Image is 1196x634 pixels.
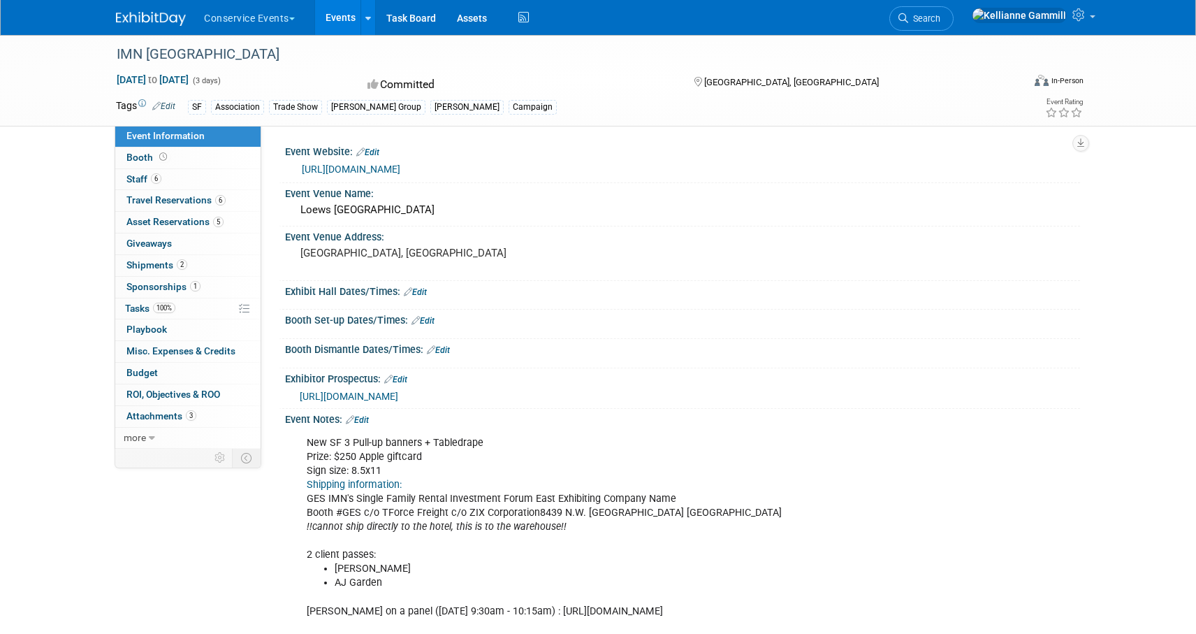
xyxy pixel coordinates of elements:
div: Campaign [509,100,557,115]
a: Edit [384,375,407,384]
a: Edit [346,415,369,425]
span: 1 [190,281,200,291]
div: Association [211,100,264,115]
img: ExhibitDay [116,12,186,26]
span: Misc. Expenses & Credits [126,345,235,356]
a: Budget [115,363,261,384]
div: IMN [GEOGRAPHIC_DATA] [112,42,1001,67]
span: more [124,432,146,443]
div: Event Website: [285,141,1080,159]
span: 5 [213,217,224,227]
a: [URL][DOMAIN_NAME] [300,391,398,402]
div: Event Venue Address: [285,226,1080,244]
span: 3 [186,410,196,421]
img: Format-Inperson.png [1035,75,1049,86]
span: 6 [151,173,161,184]
li: AJ Garden [335,576,918,590]
span: Event Information [126,130,205,141]
td: Tags [116,99,175,115]
span: Budget [126,367,158,378]
li: [PERSON_NAME] [335,562,918,576]
td: Personalize Event Tab Strip [208,449,233,467]
a: Tasks100% [115,298,261,319]
span: Booth not reserved yet [156,152,170,162]
span: Travel Reservations [126,194,226,206]
div: Booth Dismantle Dates/Times: [285,339,1080,357]
a: Shipments2 [115,255,261,276]
div: Committed [363,73,672,97]
div: Booth Set-up Dates/Times: [285,310,1080,328]
span: Tasks [125,303,175,314]
span: 2 [177,259,187,270]
a: Edit [356,147,379,157]
img: Kellianne Gammill [972,8,1067,23]
a: Misc. Expenses & Credits [115,341,261,362]
a: Attachments3 [115,406,261,427]
div: Trade Show [269,100,322,115]
span: Playbook [126,324,167,335]
span: Search [908,13,940,24]
div: Exhibitor Prospectus: [285,368,1080,387]
td: Toggle Event Tabs [233,449,261,467]
a: Edit [427,345,450,355]
div: [PERSON_NAME] [430,100,504,115]
a: Giveaways [115,233,261,254]
a: Shipping information: [307,479,402,491]
a: Staff6 [115,169,261,190]
a: Booth [115,147,261,168]
span: to [146,74,159,85]
div: Event Venue Name: [285,183,1080,201]
a: Asset Reservations5 [115,212,261,233]
a: Playbook [115,319,261,340]
a: Edit [404,287,427,297]
span: 100% [153,303,175,313]
div: Event Format [940,73,1084,94]
div: [PERSON_NAME] Group [327,100,425,115]
a: more [115,428,261,449]
a: Sponsorships1 [115,277,261,298]
span: Giveaways [126,238,172,249]
span: 6 [215,195,226,206]
span: ROI, Objectives & ROO [126,389,220,400]
span: (3 days) [191,76,221,85]
span: Shipments [126,259,187,271]
div: In-Person [1051,75,1084,86]
span: Sponsorships [126,281,200,292]
div: SF [188,100,206,115]
div: Loews [GEOGRAPHIC_DATA] [296,199,1070,221]
span: [DATE] [DATE] [116,73,189,86]
a: Search [889,6,954,31]
span: Booth [126,152,170,163]
span: Attachments [126,410,196,422]
a: ROI, Objectives & ROO [115,384,261,405]
a: Travel Reservations6 [115,190,261,211]
div: Event Notes: [285,409,1080,427]
span: [GEOGRAPHIC_DATA], [GEOGRAPHIC_DATA] [704,77,879,87]
a: Event Information [115,126,261,147]
i: !!cannot ship directly to the hotel, this is to the warehouse!! [307,521,567,533]
a: Edit [411,316,435,326]
div: Event Rating [1045,99,1083,106]
pre: [GEOGRAPHIC_DATA], [GEOGRAPHIC_DATA] [300,247,601,259]
div: Exhibit Hall Dates/Times: [285,281,1080,299]
a: Edit [152,101,175,111]
span: Staff [126,173,161,185]
span: Asset Reservations [126,216,224,227]
a: [URL][DOMAIN_NAME] [302,164,400,175]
